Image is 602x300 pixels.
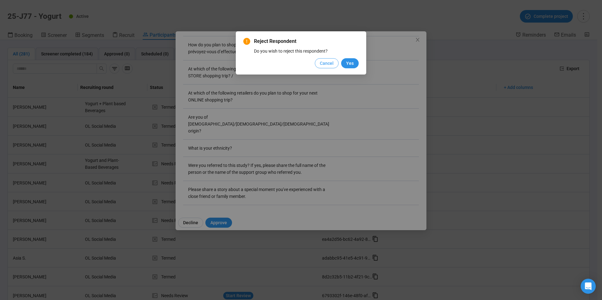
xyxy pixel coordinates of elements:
span: Reject Respondent [254,38,359,45]
span: Cancel [320,60,334,67]
span: exclamation-circle [243,38,250,45]
div: Open Intercom Messenger [581,279,596,294]
button: Yes [341,58,359,68]
span: Yes [346,60,354,67]
button: Cancel [315,58,339,68]
div: Do you wish to reject this respondent? [254,48,359,54]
